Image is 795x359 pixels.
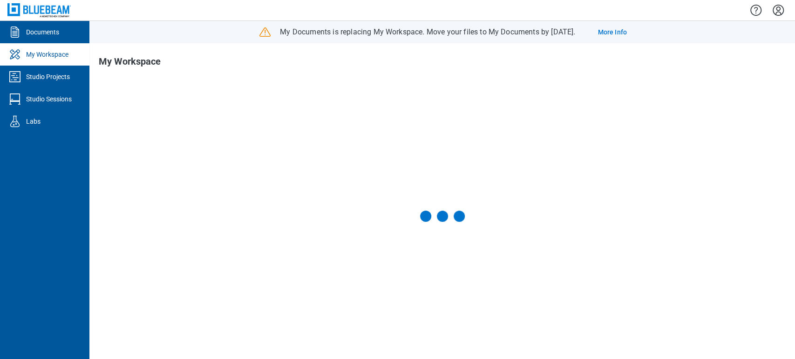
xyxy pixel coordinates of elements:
div: My Workspace [26,50,68,59]
svg: Documents [7,25,22,40]
p: My Documents is replacing My Workspace. Move your files to My Documents by [DATE]. [280,27,575,37]
svg: Studio Projects [7,69,22,84]
div: Documents [26,27,59,37]
div: Studio Sessions [26,94,72,104]
div: Loading My Workspace [420,211,465,222]
h1: My Workspace [99,56,161,71]
button: Settings [771,2,786,18]
img: Bluebeam, Inc. [7,3,71,17]
div: Studio Projects [26,72,70,81]
div: Labs [26,117,41,126]
svg: Studio Sessions [7,92,22,106]
svg: Labs [7,114,22,129]
svg: My Workspace [7,47,22,62]
a: More Info [598,27,626,37]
